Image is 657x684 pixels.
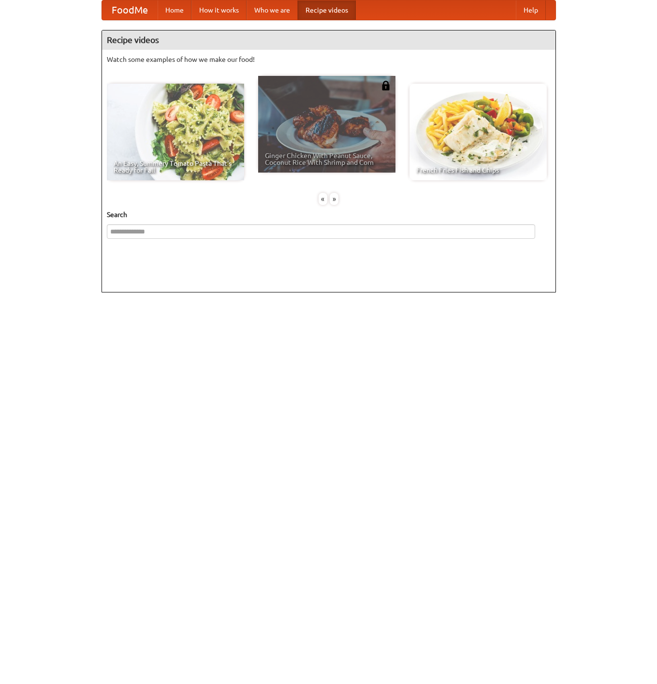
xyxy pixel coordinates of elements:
h4: Recipe videos [102,30,555,50]
a: Recipe videos [298,0,356,20]
a: An Easy, Summery Tomato Pasta That's Ready for Fall [107,84,244,180]
div: » [330,193,338,205]
a: French Fries Fish and Chips [409,84,547,180]
a: Home [158,0,191,20]
span: An Easy, Summery Tomato Pasta That's Ready for Fall [114,160,237,174]
a: Help [516,0,546,20]
p: Watch some examples of how we make our food! [107,55,551,64]
h5: Search [107,210,551,219]
a: FoodMe [102,0,158,20]
a: How it works [191,0,247,20]
span: French Fries Fish and Chips [416,167,540,174]
div: « [319,193,327,205]
a: Who we are [247,0,298,20]
img: 483408.png [381,81,391,90]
